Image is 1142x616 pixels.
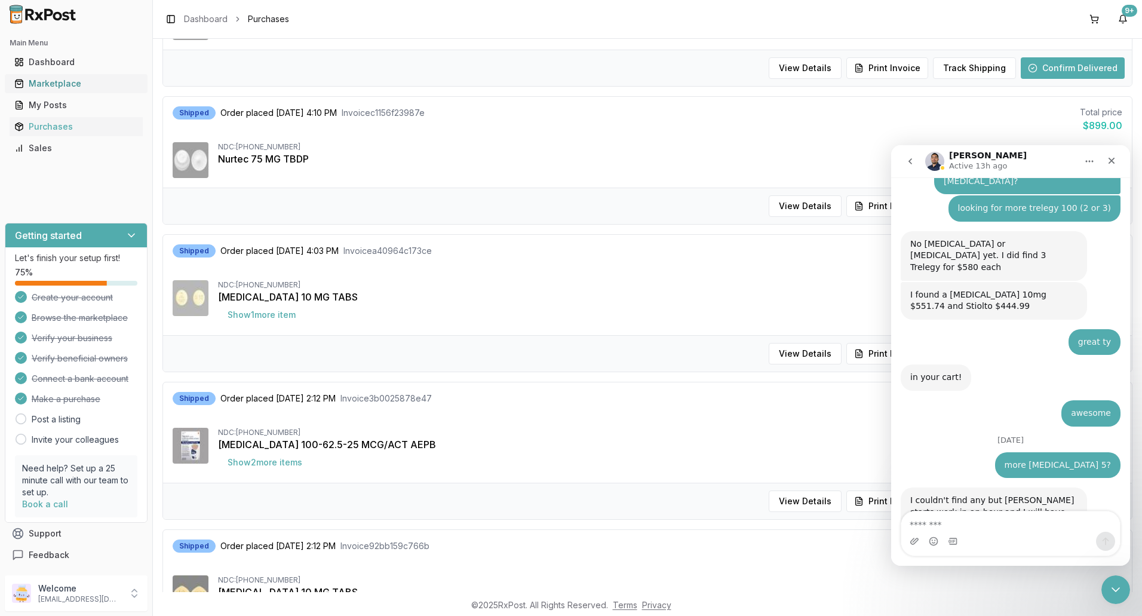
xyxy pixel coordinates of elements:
[173,142,208,178] img: Nurtec 75 MG TBDP
[218,290,1122,304] div: [MEDICAL_DATA] 10 MG TABS
[218,152,1122,166] div: Nurtec 75 MG TBDP
[846,57,928,79] button: Print Invoice
[14,121,138,133] div: Purchases
[29,549,69,561] span: Feedback
[218,452,312,473] button: Show2more items
[218,142,1122,152] div: NDC: [PHONE_NUMBER]
[1101,575,1130,604] iframe: Intercom live chat
[5,96,148,115] button: My Posts
[220,393,336,404] span: Order placed [DATE] 2:12 PM
[1080,118,1122,133] div: $899.00
[38,594,121,604] p: [EMAIL_ADDRESS][DOMAIN_NAME]
[340,393,432,404] span: Invoice 3b0025878e47
[15,266,33,278] span: 75 %
[32,312,128,324] span: Browse the marketplace
[218,428,1122,437] div: NDC: [PHONE_NUMBER]
[15,228,82,243] h3: Getting started
[5,523,148,544] button: Support
[14,99,138,111] div: My Posts
[173,540,216,553] div: Shipped
[218,437,1122,452] div: [MEDICAL_DATA] 100-62.5-25 MCG/ACT AEPB
[340,540,429,552] span: Invoice 92bb159c766b
[218,280,1122,290] div: NDC: [PHONE_NUMBER]
[1122,5,1137,17] div: 9+
[10,38,143,48] h2: Main Menu
[32,413,81,425] a: Post a listing
[15,252,137,264] p: Let's finish your setup first!
[32,393,100,405] span: Make a purchase
[5,117,148,136] button: Purchases
[1113,10,1132,29] button: 9+
[218,575,1122,585] div: NDC: [PHONE_NUMBER]
[32,292,113,304] span: Create your account
[769,491,842,512] button: View Details
[10,73,143,94] a: Marketplace
[10,137,143,159] a: Sales
[220,107,337,119] span: Order placed [DATE] 4:10 PM
[173,575,208,611] img: Farxiga 10 MG TABS
[613,600,637,610] a: Terms
[32,353,128,364] span: Verify beneficial owners
[14,78,138,90] div: Marketplace
[218,304,305,326] button: Show1more item
[14,56,138,68] div: Dashboard
[38,583,121,594] p: Welcome
[220,245,339,257] span: Order placed [DATE] 4:03 PM
[5,74,148,93] button: Marketplace
[343,245,432,257] span: Invoice a40964c173ce
[12,584,31,603] img: User avatar
[32,332,112,344] span: Verify your business
[1021,57,1125,79] button: Confirm Delivered
[933,57,1016,79] button: Track Shipping
[5,53,148,72] button: Dashboard
[22,462,130,498] p: Need help? Set up a 25 minute call with our team to set up.
[642,600,671,610] a: Privacy
[5,544,148,566] button: Feedback
[10,116,143,137] a: Purchases
[10,94,143,116] a: My Posts
[248,13,289,25] span: Purchases
[846,491,928,512] button: Print Invoice
[173,428,208,464] img: Trelegy Ellipta 100-62.5-25 MCG/ACT AEPB
[184,13,228,25] a: Dashboard
[5,5,81,24] img: RxPost Logo
[342,107,425,119] span: Invoice c1156f23987e
[846,195,928,217] button: Print Invoice
[846,343,928,364] button: Print Invoice
[173,392,216,405] div: Shipped
[184,13,289,25] nav: breadcrumb
[769,195,842,217] button: View Details
[5,139,148,158] button: Sales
